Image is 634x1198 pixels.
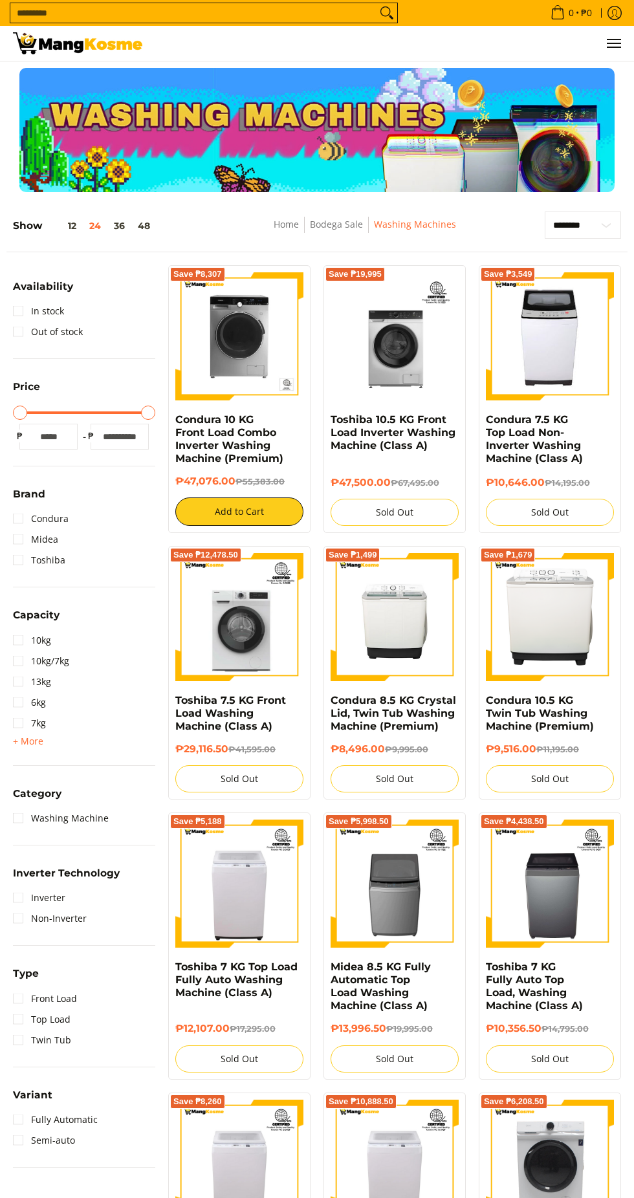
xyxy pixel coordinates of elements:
[486,743,614,756] h6: ₱9,516.00
[579,8,594,17] span: ₱0
[13,968,39,988] summary: Open
[13,868,120,878] span: Inverter Technology
[484,270,532,278] span: Save ₱3,549
[13,610,60,629] summary: Open
[13,808,109,829] a: Washing Machine
[13,301,64,321] a: In stock
[385,745,428,754] del: ₱9,995.00
[547,6,596,20] span: •
[13,968,39,978] span: Type
[228,745,276,754] del: ₱41,595.00
[486,413,583,464] a: Condura 7.5 KG Top Load Non-Inverter Washing Machine (Class A)
[13,1109,98,1130] a: Fully Automatic
[131,221,157,231] button: 48
[329,1098,393,1105] span: Save ₱10,888.50
[175,765,303,792] button: Sold Out
[175,497,303,526] button: Add to Cart
[230,1024,276,1034] del: ₱17,295.00
[484,551,532,559] span: Save ₱1,679
[329,551,377,559] span: Save ₱1,499
[331,961,431,1012] a: Midea 8.5 KG Fully Automatic Top Load Washing Machine (Class A)
[175,475,303,488] h6: ₱47,076.00
[486,499,614,526] button: Sold Out
[13,508,69,529] a: Condura
[484,818,544,825] span: Save ₱4,438.50
[13,1009,71,1030] a: Top Load
[331,413,455,452] a: Toshiba 10.5 KG Front Load Inverter Washing Machine (Class A)
[567,8,576,17] span: 0
[486,961,583,1012] a: Toshiba 7 KG Fully Auto Top Load, Washing Machine (Class A)
[13,281,73,301] summary: Open
[42,221,83,231] button: 12
[13,988,77,1009] a: Front Load
[175,1045,303,1073] button: Sold Out
[175,553,303,681] img: Toshiba 7.5 KG Front Load Washing Machine (Class A)
[13,550,65,571] a: Toshiba
[175,961,298,999] a: Toshiba 7 KG Top Load Fully Auto Washing Machine (Class A)
[175,272,303,400] img: Condura 10 KG Front Load Combo Inverter Washing Machine (Premium)
[13,430,26,442] span: ₱
[331,1022,459,1035] h6: ₱13,996.50
[13,630,51,651] a: 10kg
[155,26,621,61] nav: Main Menu
[541,1024,589,1034] del: ₱14,795.00
[545,478,590,488] del: ₱14,195.00
[173,270,222,278] span: Save ₱8,307
[274,218,299,230] a: Home
[13,789,61,798] span: Category
[13,489,45,508] summary: Open
[536,745,579,754] del: ₱11,195.00
[217,217,512,246] nav: Breadcrumbs
[486,553,614,681] img: Condura 10.5 KG Twin Tub Washing Machine (Premium)
[13,868,120,888] summary: Open
[13,1090,52,1109] summary: Open
[486,820,614,948] img: Toshiba 7 KG Fully Auto Top Load, Washing Machine (Class A)
[486,1045,614,1073] button: Sold Out
[107,221,131,231] button: 36
[331,554,459,679] img: Condura 8.5 KG Crystal Lid, Twin Tub Washing Machine (Premium)
[13,713,46,734] a: 7kg
[486,765,614,792] button: Sold Out
[331,1045,459,1073] button: Sold Out
[13,489,45,499] span: Brand
[374,218,456,230] a: Washing Machines
[13,1130,75,1151] a: Semi-auto
[175,820,303,948] img: Toshiba 7 KG Top Load Fully Auto Washing Machine (Class A)
[13,321,83,342] a: Out of stock
[329,818,389,825] span: Save ₱5,998.50
[13,692,46,713] a: 6kg
[13,736,43,746] span: + More
[331,476,459,489] h6: ₱47,500.00
[331,499,459,526] button: Sold Out
[235,477,285,486] del: ₱55,383.00
[13,382,40,401] summary: Open
[484,1098,544,1105] span: Save ₱6,208.50
[331,272,459,400] img: Toshiba 10.5 KG Front Load Inverter Washing Machine (Class A)
[13,219,157,232] h5: Show
[175,413,283,464] a: Condura 10 KG Front Load Combo Inverter Washing Machine (Premium)
[331,765,459,792] button: Sold Out
[310,218,363,230] a: Bodega Sale
[386,1024,433,1034] del: ₱19,995.00
[173,818,222,825] span: Save ₱5,188
[155,26,621,61] ul: Customer Navigation
[329,270,382,278] span: Save ₱19,995
[173,551,238,559] span: Save ₱12,478.50
[13,671,51,692] a: 13kg
[13,281,73,291] span: Availability
[13,908,87,929] a: Non-Inverter
[173,1098,222,1105] span: Save ₱8,260
[331,743,459,756] h6: ₱8,496.00
[84,430,97,442] span: ₱
[13,651,69,671] a: 10kg/7kg
[606,26,621,61] button: Menu
[83,221,107,231] button: 24
[13,1030,71,1051] a: Twin Tub
[13,382,40,391] span: Price
[13,529,58,550] a: Midea
[13,789,61,808] summary: Open
[13,1090,52,1100] span: Variant
[377,3,397,23] button: Search
[486,476,614,489] h6: ₱10,646.00
[13,888,65,908] a: Inverter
